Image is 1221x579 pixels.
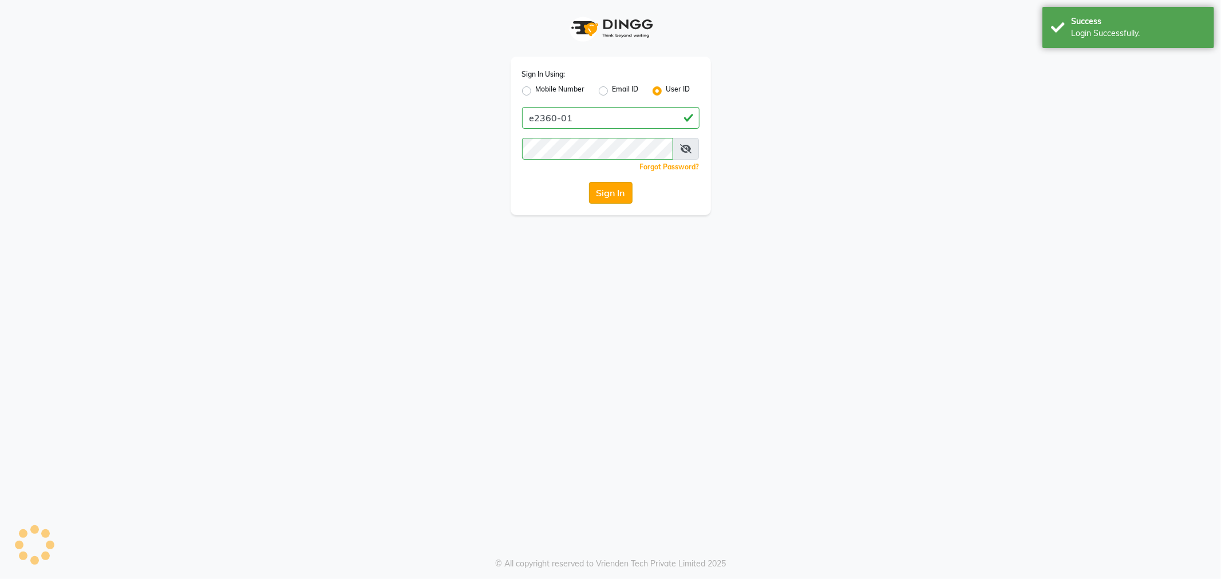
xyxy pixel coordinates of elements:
[522,69,566,80] label: Sign In Using:
[1071,27,1206,39] div: Login Successfully.
[613,84,639,98] label: Email ID
[640,162,700,171] a: Forgot Password?
[666,84,690,98] label: User ID
[589,182,633,204] button: Sign In
[522,107,700,129] input: Username
[522,138,674,160] input: Username
[565,11,657,45] img: logo1.svg
[536,84,585,98] label: Mobile Number
[1071,15,1206,27] div: Success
